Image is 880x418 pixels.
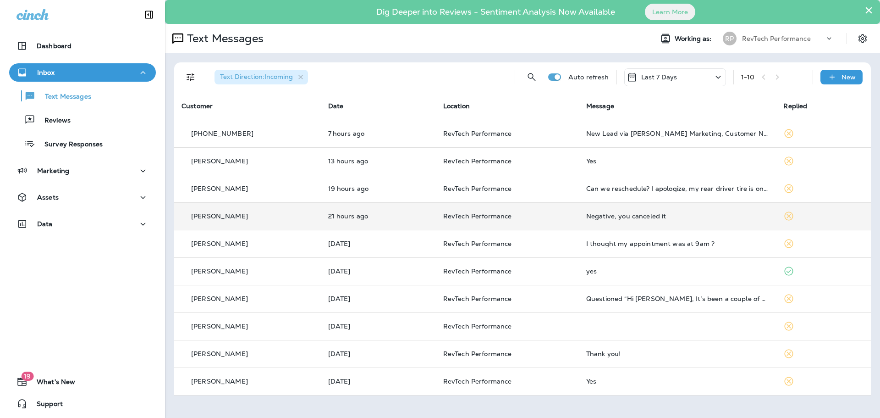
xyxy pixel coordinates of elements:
span: RevTech Performance [443,267,512,275]
p: Sep 23, 2025 07:57 PM [328,157,429,165]
span: RevTech Performance [443,295,512,303]
p: Reviews [35,117,71,125]
button: Text Messages [9,86,156,106]
p: New [841,73,856,81]
button: Learn More [645,4,695,20]
p: Sep 19, 2025 07:18 PM [328,323,429,330]
p: [PERSON_NAME] [191,157,248,165]
button: Dashboard [9,37,156,55]
span: Text Direction : Incoming [220,72,293,81]
span: RevTech Performance [443,212,512,220]
div: I thought my appointment was at 9am ? [586,240,769,247]
span: RevTech Performance [443,184,512,193]
p: Sep 18, 2025 02:57 PM [328,350,429,357]
button: Assets [9,188,156,206]
span: Support [27,400,63,411]
p: [PERSON_NAME] [191,295,248,302]
button: Inbox [9,63,156,82]
div: Thank you! [586,350,769,357]
span: RevTech Performance [443,240,512,248]
p: [PERSON_NAME] [191,240,248,247]
span: Working as: [675,35,714,43]
p: [PERSON_NAME] [191,378,248,385]
span: RevTech Performance [443,157,512,165]
p: Dashboard [37,42,71,50]
button: Settings [854,30,871,47]
p: Sep 23, 2025 11:54 AM [328,212,429,220]
p: [PHONE_NUMBER] [191,130,253,137]
button: Data [9,215,156,233]
p: Sep 21, 2025 02:19 PM [328,240,429,247]
p: Inbox [37,69,55,76]
span: Customer [181,102,213,110]
span: RevTech Performance [443,350,512,358]
p: Data [37,220,53,228]
p: Dig Deeper into Reviews - Sentiment Analysis Now Available [350,11,642,13]
div: 1 - 10 [741,73,755,81]
p: Text Messages [36,93,91,101]
span: Date [328,102,344,110]
p: Assets [37,194,59,201]
button: Support [9,395,156,413]
span: Location [443,102,470,110]
div: Questioned “Hi Julian, It’s been a couple of months since we serviced your Mercedes-Benz GLC43 AM... [586,295,769,302]
button: 19What's New [9,373,156,391]
button: Survey Responses [9,134,156,153]
p: [PERSON_NAME] [191,323,248,330]
div: Text Direction:Incoming [214,70,308,84]
p: Sep 18, 2025 01:02 PM [328,378,429,385]
div: Negative, you canceled it [586,212,769,220]
p: Sep 23, 2025 01:45 PM [328,185,429,192]
button: Reviews [9,110,156,129]
div: New Lead via Merrick Marketing, Customer Name: Gp R., Contact info: 3013351084, Job Info: How muc... [586,130,769,137]
div: Can we reschedule? I apologize, my rear driver tire is on wires and I have to go grab some tires ... [586,185,769,192]
span: RevTech Performance [443,322,512,330]
p: Text Messages [183,32,264,45]
p: [PERSON_NAME] [191,212,248,220]
button: Search Messages [522,68,541,86]
p: Sep 20, 2025 04:09 PM [328,295,429,302]
p: Sep 21, 2025 11:42 AM [328,268,429,275]
div: RP [723,32,737,45]
p: Auto refresh [568,73,609,81]
span: 19 [21,372,33,381]
p: [PERSON_NAME] [191,268,248,275]
div: Yes [586,157,769,165]
p: RevTech Performance [742,35,811,42]
p: Sep 24, 2025 01:41 AM [328,130,429,137]
p: Last 7 Days [641,73,677,81]
div: Yes [586,378,769,385]
span: Message [586,102,614,110]
p: [PERSON_NAME] [191,350,248,357]
button: Marketing [9,162,156,180]
span: RevTech Performance [443,129,512,138]
div: yes [586,268,769,275]
button: Filters [181,68,200,86]
span: Replied [783,102,807,110]
span: RevTech Performance [443,377,512,385]
p: Survey Responses [35,140,103,149]
p: [PERSON_NAME] [191,185,248,192]
p: Marketing [37,167,69,174]
button: Close [864,3,873,17]
button: Collapse Sidebar [136,6,162,24]
span: What's New [27,378,75,389]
